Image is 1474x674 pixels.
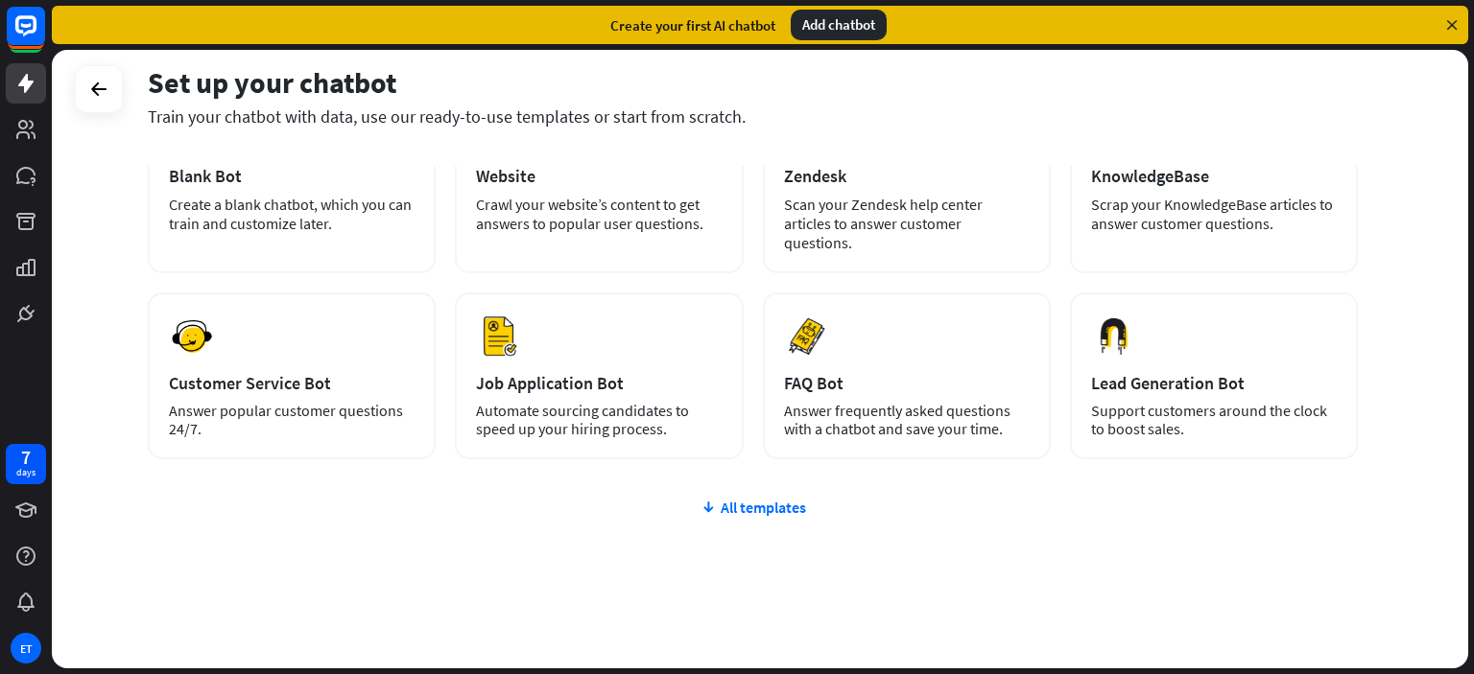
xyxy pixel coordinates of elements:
div: Answer popular customer questions 24/7. [169,402,415,438]
div: Blank Bot [169,165,415,187]
div: Job Application Bot [476,372,722,394]
div: ET [11,633,41,663]
div: Website [476,165,722,187]
div: Scan your Zendesk help center articles to answer customer questions. [784,195,1030,252]
div: Scrap your KnowledgeBase articles to answer customer questions. [1091,195,1337,233]
a: 7 days [6,444,46,484]
div: Create a blank chatbot, which you can train and customize later. [169,195,415,233]
div: Zendesk [784,165,1030,187]
button: Open LiveChat chat widget [15,8,73,65]
div: Support customers around the clock to boost sales. [1091,402,1337,438]
div: Create your first AI chatbot [610,16,775,35]
div: Lead Generation Bot [1091,372,1337,394]
div: days [16,466,36,479]
div: All templates [148,498,1358,517]
div: Customer Service Bot [169,372,415,394]
div: KnowledgeBase [1091,165,1337,187]
div: Train your chatbot with data, use our ready-to-use templates or start from scratch. [148,105,1358,128]
div: Set up your chatbot [148,64,1358,101]
div: Automate sourcing candidates to speed up your hiring process. [476,402,722,438]
div: Answer frequently asked questions with a chatbot and save your time. [784,402,1030,438]
div: 7 [21,449,31,466]
div: Crawl your website’s content to get answers to popular user questions. [476,195,722,233]
div: FAQ Bot [784,372,1030,394]
div: Add chatbot [791,10,887,40]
